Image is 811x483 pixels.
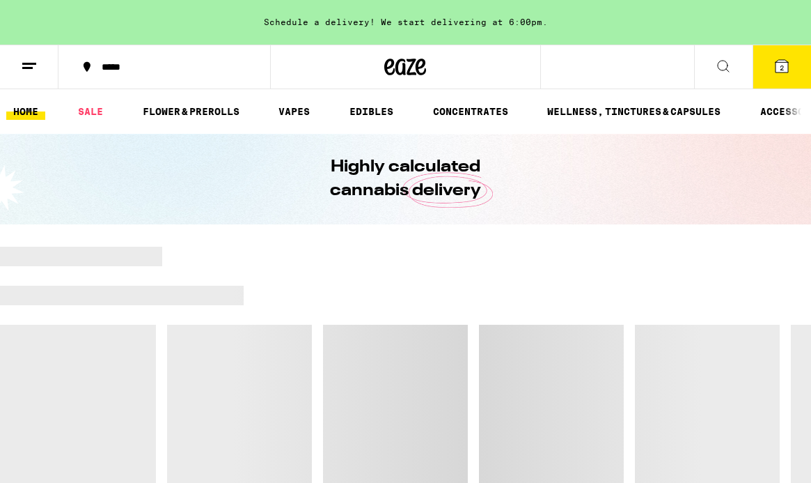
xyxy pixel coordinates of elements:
span: 2 [780,63,784,72]
h1: Highly calculated cannabis delivery [291,155,521,203]
a: SALE [71,103,110,120]
a: FLOWER & PREROLLS [136,103,246,120]
a: EDIBLES [342,103,400,120]
button: 2 [753,45,811,89]
a: HOME [6,103,45,120]
a: CONCENTRATES [426,103,515,120]
a: VAPES [271,103,317,120]
a: WELLNESS, TINCTURES & CAPSULES [540,103,727,120]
